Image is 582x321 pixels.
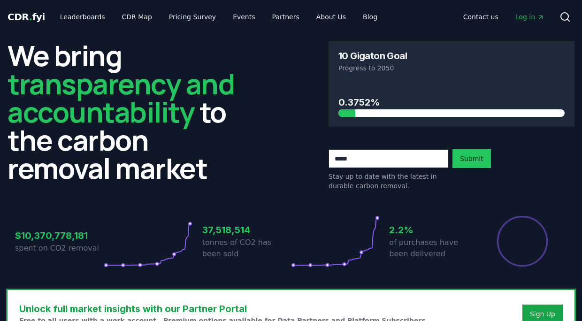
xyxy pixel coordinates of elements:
a: About Us [309,8,353,25]
a: Blog [355,8,385,25]
a: Partners [265,8,307,25]
a: Leaderboards [53,8,113,25]
p: of purchases have been delivered [389,237,478,260]
a: CDR Map [115,8,160,25]
a: CDR.fyi [8,10,45,23]
a: Pricing Survey [161,8,223,25]
p: Stay up to date with the latest in durable carbon removal. [329,172,449,191]
p: spent on CO2 removal [15,243,104,254]
h3: 0.3752% [338,95,565,109]
span: Log in [515,12,544,22]
p: Progress to 2050 [338,63,565,73]
span: transparency and accountability [8,64,234,131]
a: Events [225,8,262,25]
a: Log in [508,8,552,25]
h3: $10,370,778,181 [15,229,104,243]
h2: We bring to the carbon removal market [8,41,253,182]
a: Sign Up [530,309,555,319]
h3: Unlock full market insights with our Partner Portal [19,302,428,316]
span: . [29,11,32,23]
h3: 2.2% [389,223,478,237]
nav: Main [53,8,385,25]
button: Submit [452,149,491,168]
a: Contact us [456,8,506,25]
p: tonnes of CO2 has been sold [202,237,291,260]
div: Percentage of sales delivered [496,215,549,267]
h3: 37,518,514 [202,223,291,237]
span: CDR fyi [8,11,45,23]
nav: Main [456,8,552,25]
h3: 10 Gigaton Goal [338,51,407,61]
